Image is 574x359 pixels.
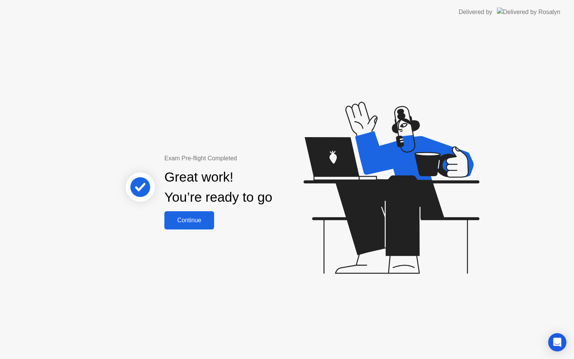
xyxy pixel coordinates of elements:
[164,154,321,163] div: Exam Pre-flight Completed
[164,211,214,229] button: Continue
[459,8,492,17] div: Delivered by
[548,333,566,351] div: Open Intercom Messenger
[167,217,212,224] div: Continue
[497,8,560,16] img: Delivered by Rosalyn
[164,167,272,207] div: Great work! You’re ready to go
